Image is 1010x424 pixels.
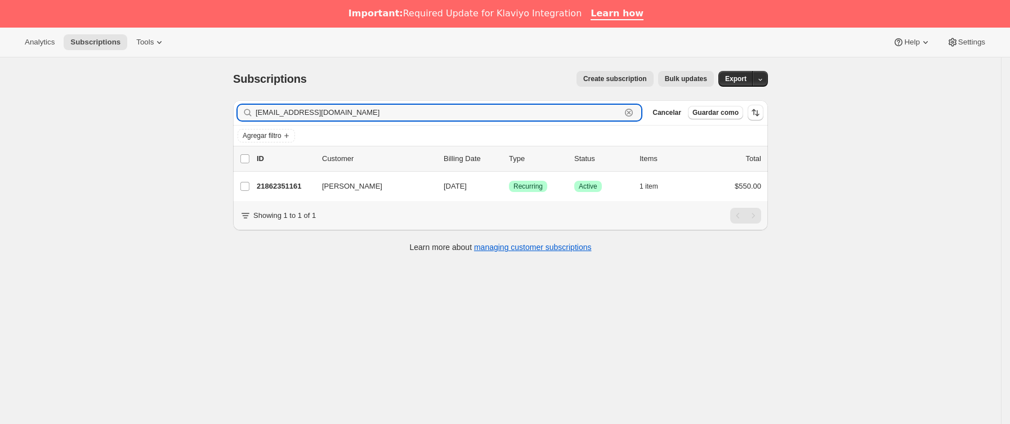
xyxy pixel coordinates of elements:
[513,182,543,191] span: Recurring
[658,71,714,87] button: Bulk updates
[509,153,565,164] div: Type
[640,178,671,194] button: 1 item
[623,107,634,118] button: Borrar
[688,106,743,119] button: Guardar como
[18,34,61,50] button: Analytics
[576,71,654,87] button: Create subscription
[257,178,761,194] div: 21862351161[PERSON_NAME][DATE]LogradoRecurringLogradoActive1 item$550.00
[256,105,621,120] input: Filter subscribers
[735,182,761,190] span: $550.00
[579,182,597,191] span: Active
[322,181,382,192] span: [PERSON_NAME]
[257,153,313,164] p: ID
[746,153,761,164] p: Total
[257,153,761,164] div: IDCustomerBilling DateTypeStatusItemsTotal
[886,34,937,50] button: Help
[730,208,761,224] nav: Paginación
[474,243,592,252] a: managing customer subscriptions
[70,38,120,47] span: Subscriptions
[348,8,403,19] b: Important:
[257,181,313,192] p: 21862351161
[238,129,295,142] button: Agregar filtro
[410,242,592,253] p: Learn more about
[725,74,747,83] span: Export
[591,8,643,20] a: Learn how
[958,38,985,47] span: Settings
[129,34,172,50] button: Tools
[444,153,500,164] p: Billing Date
[583,74,647,83] span: Create subscription
[136,38,154,47] span: Tools
[648,106,686,119] button: Cancelar
[692,108,739,117] span: Guardar como
[348,8,582,19] div: Required Update for Klaviyo Integration
[640,182,658,191] span: 1 item
[322,153,435,164] p: Customer
[718,71,753,87] button: Export
[233,73,307,85] span: Subscriptions
[315,177,428,195] button: [PERSON_NAME]
[253,210,316,221] p: Showing 1 to 1 of 1
[444,182,467,190] span: [DATE]
[64,34,127,50] button: Subscriptions
[574,153,631,164] p: Status
[665,74,707,83] span: Bulk updates
[640,153,696,164] div: Items
[653,108,681,117] span: Cancelar
[243,131,281,140] span: Agregar filtro
[25,38,55,47] span: Analytics
[940,34,992,50] button: Settings
[904,38,919,47] span: Help
[748,105,763,120] button: Ordenar los resultados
